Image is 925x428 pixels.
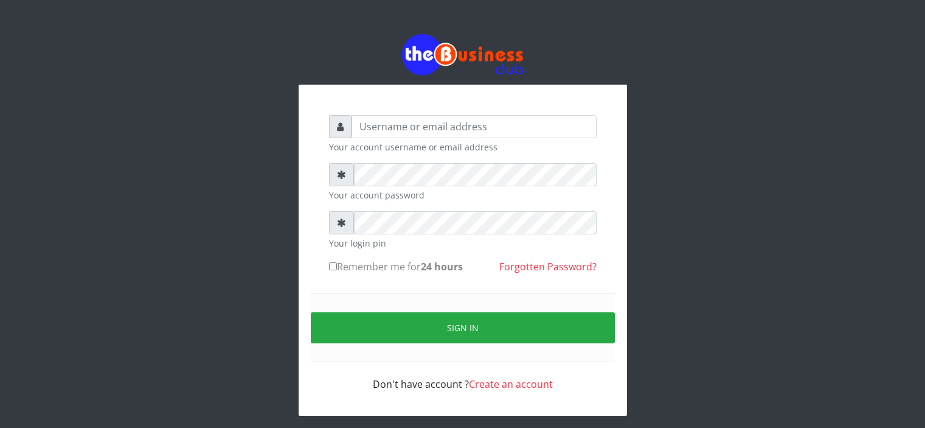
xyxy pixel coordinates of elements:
label: Remember me for [329,259,463,274]
small: Your account username or email address [329,141,597,153]
input: Username or email address [352,115,597,138]
button: Sign in [311,312,615,343]
b: 24 hours [421,260,463,273]
div: Don't have account ? [329,362,597,391]
a: Forgotten Password? [499,260,597,273]
small: Your account password [329,189,597,202]
a: Create an account [469,377,553,391]
small: Your login pin [329,237,597,250]
input: Remember me for24 hours [329,262,337,270]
